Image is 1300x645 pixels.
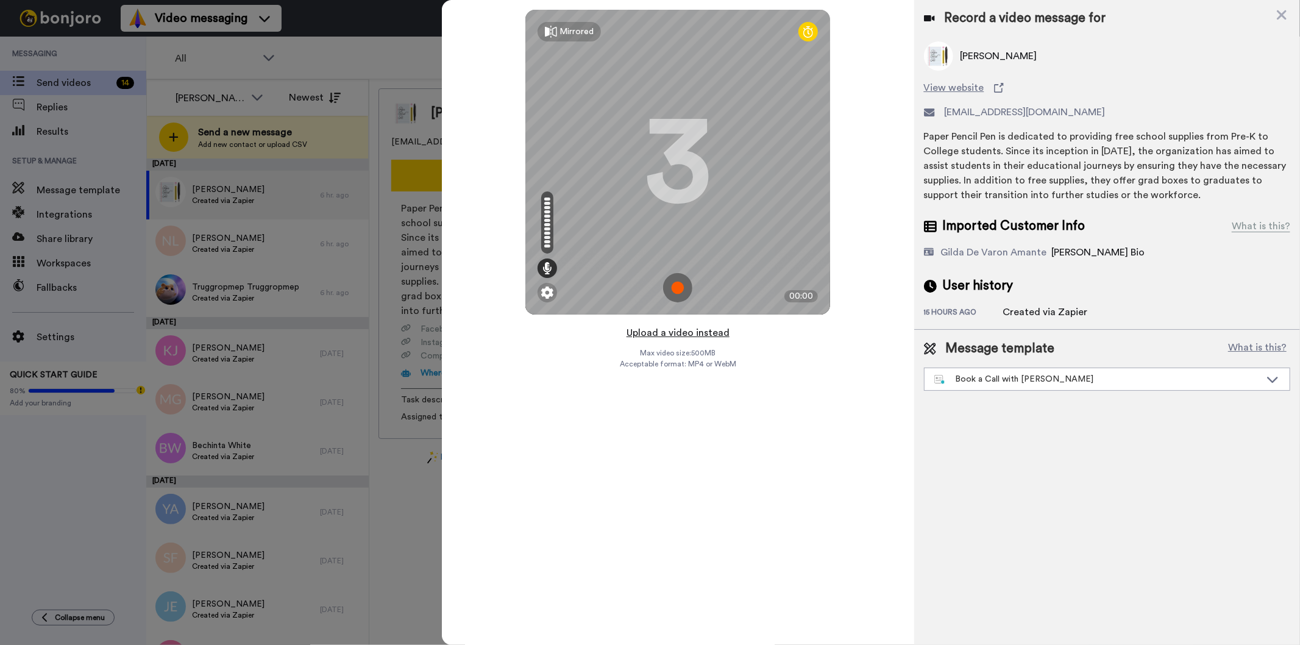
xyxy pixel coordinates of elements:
div: What is this? [1232,219,1290,233]
div: Gilda De Varon Amante [941,245,1047,260]
div: Created via Zapier [1003,305,1088,319]
div: 00:00 [784,290,818,302]
span: Acceptable format: MP4 or WebM [620,359,736,369]
div: message notification from Matt, 1w ago. Hi Gilda, We're looking to spread the word about Bonjoro ... [18,26,226,66]
img: Profile image for Matt [27,37,47,56]
div: Book a Call with [PERSON_NAME] [934,373,1260,385]
span: User history [943,277,1014,295]
span: View website [924,80,984,95]
span: Max video size: 500 MB [640,348,716,358]
span: [EMAIL_ADDRESS][DOMAIN_NAME] [945,105,1106,119]
div: 15 hours ago [924,307,1003,319]
div: 3 [644,116,711,208]
span: Message template [946,340,1055,358]
button: Upload a video instead [623,325,733,341]
p: Hi [PERSON_NAME], We're looking to spread the word about [PERSON_NAME] a bit further and we need ... [53,35,210,47]
span: [PERSON_NAME] Bio [1052,248,1145,257]
img: ic_record_start.svg [663,273,692,302]
img: nextgen-template.svg [934,375,946,385]
p: Message from Matt, sent 1w ago [53,47,210,58]
img: ic_gear.svg [541,287,553,299]
div: Paper Pencil Pen is dedicated to providing free school supplies from Pre-K to College students. S... [924,129,1290,202]
span: Imported Customer Info [943,217,1085,235]
button: What is this? [1224,340,1290,358]
a: View website [924,80,1290,95]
